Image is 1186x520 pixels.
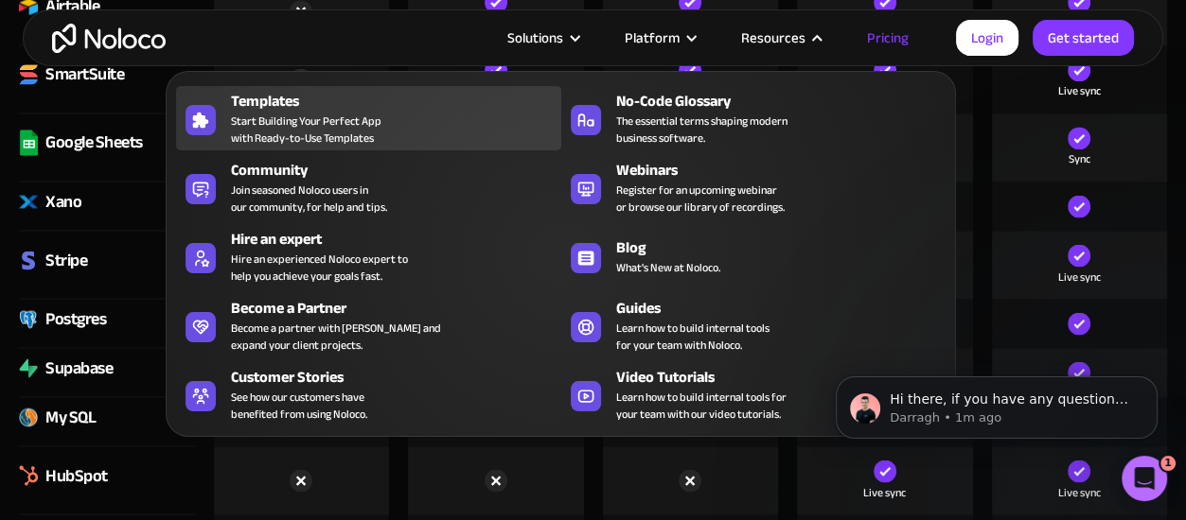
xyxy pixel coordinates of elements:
div: Templates [231,90,569,113]
span: The essential terms shaping modern business software. [616,113,788,147]
div: Supabase [45,354,113,382]
span: Join seasoned Noloco users in our community, for help and tips. [231,182,387,216]
nav: Resources [166,44,956,437]
a: BlogWhat's New at Noloco. [561,224,946,288]
div: Xano [45,187,81,216]
div: Google Sheets [45,129,143,157]
div: Hire an experienced Noloco expert to help you achieve your goals fast. [231,251,408,285]
div: Community [231,159,569,182]
a: No-Code GlossaryThe essential terms shaping modernbusiness software. [561,86,946,150]
div: Guides [616,297,954,320]
div: SmartSuite [45,61,124,89]
div: Live sync [863,482,906,501]
div: Live sync [1058,482,1101,501]
a: Login [956,20,1018,56]
div: Platform [625,26,680,50]
div: Customer Stories [231,366,569,389]
span: What's New at Noloco. [616,259,720,276]
a: Video TutorialsLearn how to build internal tools foryour team with our video tutorials. [561,362,946,426]
span: Start Building Your Perfect App with Ready-to-Use Templates [231,113,381,147]
span: See how our customers have benefited from using Noloco. [231,389,367,423]
div: Video Tutorials [616,366,954,389]
div: Platform [601,26,717,50]
span: Learn how to build internal tools for your team with our video tutorials. [616,389,787,423]
div: Stripe [45,246,87,274]
div: Hire an expert [231,228,569,251]
a: Become a PartnerBecome a partner with [PERSON_NAME] andexpand your client projects. [176,293,560,357]
div: Become a Partner [231,297,569,320]
a: GuidesLearn how to build internal toolsfor your team with Noloco. [561,293,946,357]
div: My SQL [45,403,96,431]
a: home [52,24,166,53]
a: CommunityJoin seasoned Noloco users inour community, for help and tips. [176,155,560,219]
a: Get started [1033,20,1134,56]
div: Resources [741,26,805,50]
div: Webinars [616,159,954,182]
a: Pricing [843,26,932,50]
span: Register for an upcoming webinar or browse our library of recordings. [616,182,785,216]
div: No-Code Glossary [616,90,954,113]
span: Learn how to build internal tools for your team with Noloco. [616,320,770,354]
div: Live sync [1058,81,1101,100]
div: Resources [717,26,843,50]
a: Hire an expertHire an experienced Noloco expert tohelp you achieve your goals fast. [176,224,560,288]
a: TemplatesStart Building Your Perfect Appwith Ready-to-Use Templates [176,86,560,150]
div: Become a partner with [PERSON_NAME] and expand your client projects. [231,320,441,354]
div: Postgres [45,304,106,333]
div: Blog [616,236,954,259]
span: 1 [1160,456,1176,471]
div: HubSpot [45,461,108,490]
div: Solutions [484,26,601,50]
a: Customer StoriesSee how our customers havebenefited from using Noloco. [176,362,560,426]
div: Solutions [507,26,563,50]
iframe: Intercom notifications message [807,337,1186,469]
div: Sync [1069,149,1090,168]
a: WebinarsRegister for an upcoming webinaror browse our library of recordings. [561,155,946,219]
div: Live sync [1058,267,1101,286]
iframe: Intercom live chat [1122,456,1167,501]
